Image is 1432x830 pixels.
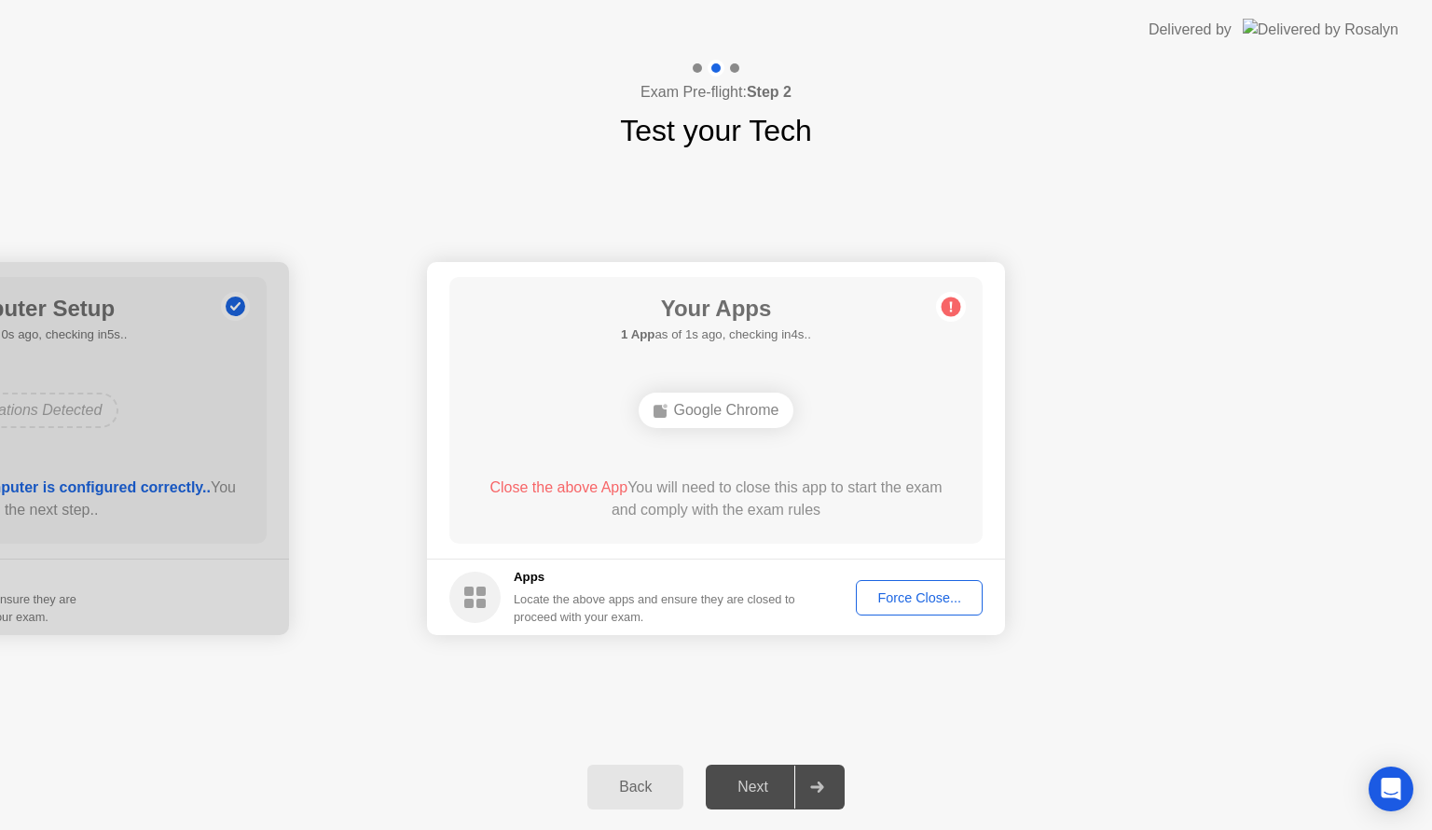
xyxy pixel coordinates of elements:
[514,568,796,587] h5: Apps
[639,393,794,428] div: Google Chrome
[856,580,983,616] button: Force Close...
[711,779,794,795] div: Next
[620,108,812,153] h1: Test your Tech
[862,590,976,605] div: Force Close...
[489,479,627,495] span: Close the above App
[1369,767,1413,811] div: Open Intercom Messenger
[621,325,811,344] h5: as of 1s ago, checking in4s..
[621,327,654,341] b: 1 App
[747,84,792,100] b: Step 2
[593,779,678,795] div: Back
[1243,19,1398,40] img: Delivered by Rosalyn
[1149,19,1232,41] div: Delivered by
[514,590,796,626] div: Locate the above apps and ensure they are closed to proceed with your exam.
[621,292,811,325] h1: Your Apps
[640,81,792,104] h4: Exam Pre-flight:
[706,765,845,809] button: Next
[476,477,957,521] div: You will need to close this app to start the exam and comply with the exam rules
[587,765,683,809] button: Back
